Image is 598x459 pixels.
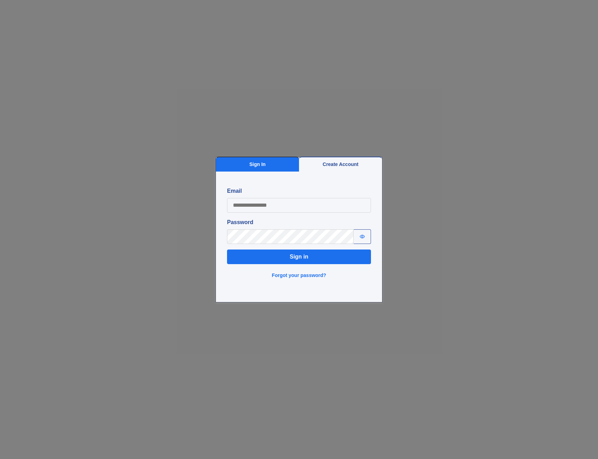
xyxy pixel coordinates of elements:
[227,187,371,195] label: Email
[268,270,330,281] button: Forgot your password?
[299,157,382,172] button: Create Account
[227,218,371,227] label: Password
[216,157,299,172] button: Sign In
[227,250,371,264] button: Sign in
[354,229,371,244] button: Show password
